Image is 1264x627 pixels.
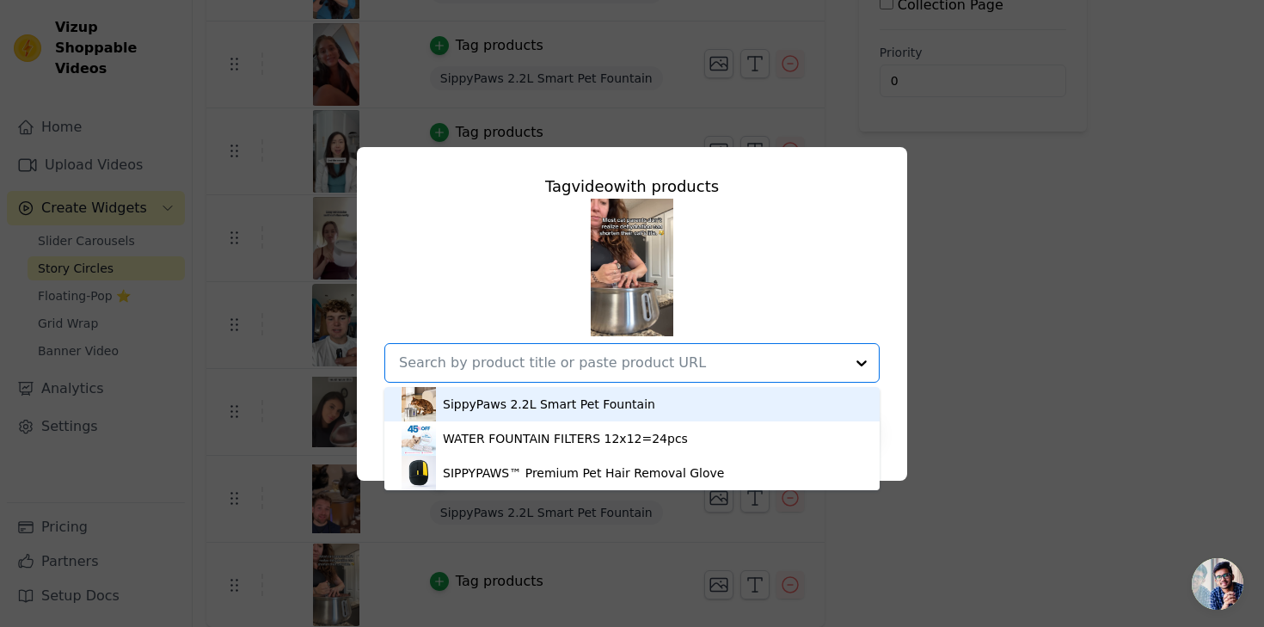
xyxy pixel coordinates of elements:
[402,421,436,456] img: product thumbnail
[384,175,880,199] div: Tag video with products
[443,464,724,482] div: SIPPYPAWS™ Premium Pet Hair Removal Glove
[443,430,688,447] div: WATER FOUNTAIN FILTERS 12x12=24pcs
[402,456,436,490] img: product thumbnail
[1192,558,1243,610] a: Open chat
[443,396,655,413] div: SippyPaws 2.2L Smart Pet Fountain
[402,387,436,421] img: product thumbnail
[591,199,673,336] img: vizup-images-c9b4.png
[399,353,844,373] input: Search by product title or paste product URL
